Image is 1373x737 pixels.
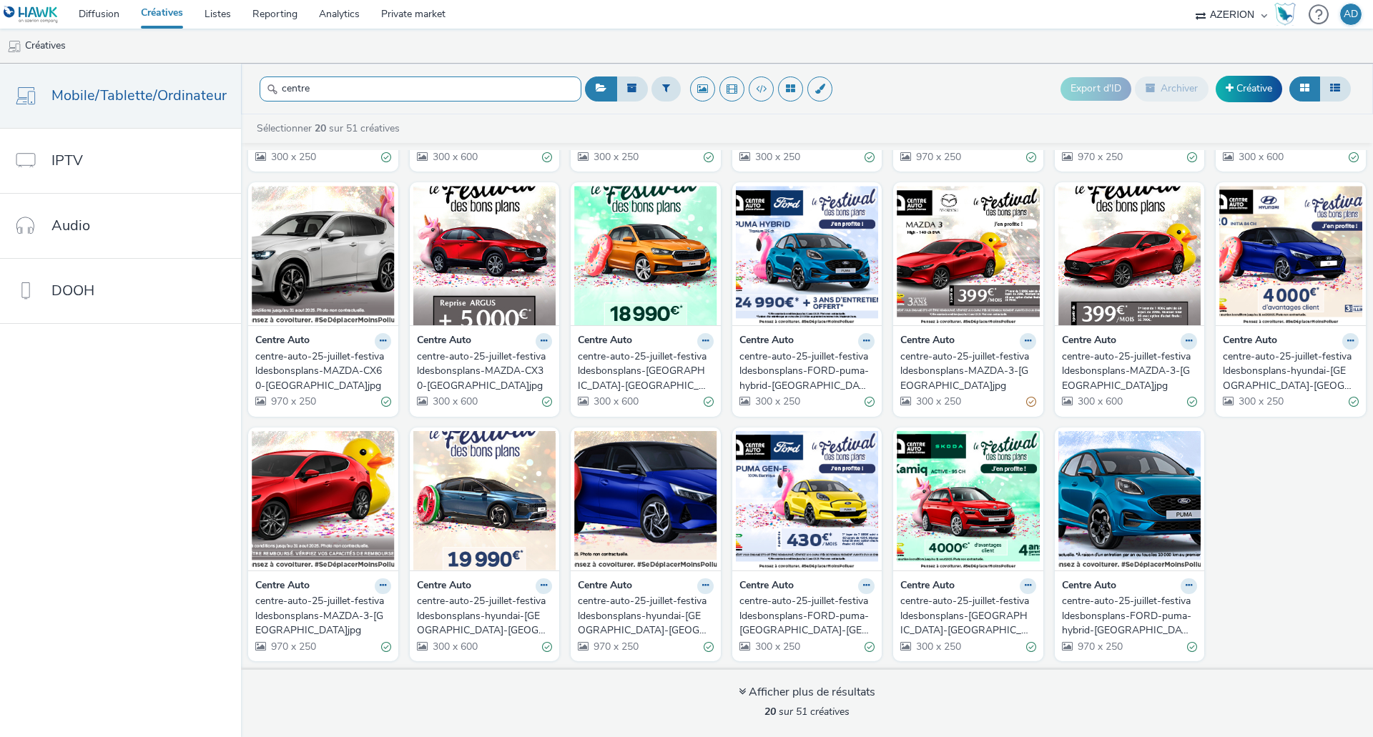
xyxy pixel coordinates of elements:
div: Valide [704,639,714,654]
div: Valide [542,639,552,654]
div: AD [1344,4,1358,25]
img: centre-auto-25-juillet-festivaldesbonsplans-FORD-puma-hybrid-martinique5.jpg visual [736,186,879,325]
strong: Centre Auto [739,333,794,350]
img: centre-auto-25-juillet-festivaldesbonsplans-SKODA-fabia-martinique4 (1).jpg visual [574,186,717,325]
div: Valide [381,149,391,164]
a: centre-auto-25-juillet-festivaldesbonsplans-FORD-puma-[GEOGRAPHIC_DATA]-[GEOGRAPHIC_DATA]jpg [739,594,875,638]
span: IPTV [51,150,83,171]
span: 300 x 600 [431,150,478,164]
span: 300 x 250 [915,395,961,408]
img: Hawk Academy [1274,3,1296,26]
div: Valide [1187,149,1197,164]
a: centre-auto-25-juillet-festivaldesbonsplans-hyundai-[GEOGRAPHIC_DATA]-[GEOGRAPHIC_DATA]jpg [578,594,714,638]
span: 300 x 600 [431,395,478,408]
div: Valide [1187,639,1197,654]
div: Valide [542,395,552,410]
div: Valide [865,639,875,654]
div: Valide [1026,149,1036,164]
span: 970 x 250 [915,150,961,164]
strong: Centre Auto [255,333,310,350]
span: 300 x 250 [1237,395,1284,408]
strong: Centre Auto [578,578,632,595]
a: centre-auto-25-juillet-festivaldesbonsplans-hyundai-[GEOGRAPHIC_DATA]-[GEOGRAPHIC_DATA]jpg [1223,350,1359,393]
div: centre-auto-25-juillet-festivaldesbonsplans-FORD-puma-[GEOGRAPHIC_DATA]-[GEOGRAPHIC_DATA]jpg [739,594,870,638]
button: Archiver [1135,76,1209,101]
span: 970 x 250 [270,640,316,653]
a: Sélectionner sur 51 créatives [255,122,405,135]
div: Afficher plus de résultats [739,684,875,701]
div: centre-auto-25-juillet-festivaldesbonsplans-FORD-puma-hybrid-[GEOGRAPHIC_DATA]jpg [1062,594,1192,638]
a: Hawk Academy [1274,3,1301,26]
div: Valide [1026,639,1036,654]
strong: Centre Auto [1062,333,1116,350]
span: 300 x 250 [915,640,961,653]
div: centre-auto-25-juillet-festivaldesbonsplans-MAZDA-CX30-[GEOGRAPHIC_DATA]jpg [417,350,547,393]
strong: Centre Auto [1062,578,1116,595]
span: 300 x 600 [431,640,478,653]
img: centre-auto-25-juillet-festivaldesbonsplans-hyundai-I20-martinique6.jpg visual [574,431,717,570]
img: centre-auto-25-juillet-festivaldesbonsplans-MAZDA-3-martinique6.jpg visual [252,431,395,570]
div: centre-auto-25-juillet-festivaldesbonsplans-MAZDA-3-[GEOGRAPHIC_DATA]jpg [1062,350,1192,393]
img: centre-auto-25-juillet-festivaldesbonsplans-FORD-puma-gene-martinique5.jpg visual [736,431,879,570]
div: centre-auto-25-juillet-festivaldesbonsplans-[GEOGRAPHIC_DATA]-[GEOGRAPHIC_DATA]-[GEOGRAPHIC_DATA]... [900,594,1030,638]
img: centre-auto-25-juillet-festivaldesbonsplans-SKODA-Kamiq-martinique5 (1).jpg visual [897,431,1040,570]
div: Valide [704,149,714,164]
a: centre-auto-25-juillet-festivaldesbonsplans-MAZDA-3-[GEOGRAPHIC_DATA]jpg [1062,350,1198,393]
div: Valide [381,639,391,654]
input: Rechercher... [260,76,581,102]
span: 300 x 250 [592,150,639,164]
strong: 20 [764,705,776,718]
span: DOOH [51,280,94,301]
span: 970 x 250 [1076,640,1123,653]
span: 300 x 250 [754,395,800,408]
button: Export d'ID [1060,77,1131,100]
div: Valide [704,395,714,410]
a: centre-auto-25-juillet-festivaldesbonsplans-MAZDA-CX30-[GEOGRAPHIC_DATA]jpg [417,350,553,393]
strong: Centre Auto [900,333,955,350]
span: Mobile/Tablette/Ordinateur [51,85,227,106]
strong: Centre Auto [900,578,955,595]
div: Valide [865,395,875,410]
div: centre-auto-25-juillet-festivaldesbonsplans-MAZDA-3-[GEOGRAPHIC_DATA]jpg [255,594,385,638]
span: sur 51 créatives [764,705,850,718]
div: centre-auto-25-juillet-festivaldesbonsplans-MAZDA-CX60-[GEOGRAPHIC_DATA]jpg [255,350,385,393]
strong: Centre Auto [739,578,794,595]
div: Valide [865,149,875,164]
div: centre-auto-25-juillet-festivaldesbonsplans-hyundai-[GEOGRAPHIC_DATA]-[GEOGRAPHIC_DATA]jpg [1223,350,1353,393]
img: centre-auto-25-juillet-festivaldesbonsplans-MAZDA-CX30-martinique4.jpg visual [413,186,556,325]
div: Valide [1349,149,1359,164]
div: Partiellement valide [1026,395,1036,410]
img: centre-auto-25-juillet-festivaldesbonsplans-MAZDA-CX60-martinique6.jpg visual [252,186,395,325]
button: Liste [1319,76,1351,101]
span: 300 x 250 [270,150,316,164]
img: centre-auto-25-juillet-festivaldesbonsplans-MAZDA-3-martinique4.jpg visual [1058,186,1201,325]
a: centre-auto-25-juillet-festivaldesbonsplans-MAZDA-CX60-[GEOGRAPHIC_DATA]jpg [255,350,391,393]
div: centre-auto-25-juillet-festivaldesbonsplans-hyundai-[GEOGRAPHIC_DATA]-[GEOGRAPHIC_DATA]jpg [578,594,708,638]
strong: Centre Auto [1223,333,1277,350]
img: centre-auto-25-juillet-festivaldesbonsplans-MAZDA-3-martinique5.jpg visual [897,186,1040,325]
span: 970 x 250 [1076,150,1123,164]
img: undefined Logo [4,6,59,24]
a: centre-auto-25-juillet-festivaldesbonsplans-hyundai-[GEOGRAPHIC_DATA]-[GEOGRAPHIC_DATA]jpg [417,594,553,638]
div: Valide [1349,395,1359,410]
a: centre-auto-25-juillet-festivaldesbonsplans-MAZDA-3-[GEOGRAPHIC_DATA]jpg [900,350,1036,393]
span: 300 x 600 [592,395,639,408]
a: centre-auto-25-juillet-festivaldesbonsplans-[GEOGRAPHIC_DATA]-[GEOGRAPHIC_DATA]-[GEOGRAPHIC_DATA]... [578,350,714,393]
a: centre-auto-25-juillet-festivaldesbonsplans-FORD-puma-hybrid-[GEOGRAPHIC_DATA]jpg [739,350,875,393]
div: Valide [1187,395,1197,410]
div: centre-auto-25-juillet-festivaldesbonsplans-[GEOGRAPHIC_DATA]-[GEOGRAPHIC_DATA]-[GEOGRAPHIC_DATA]... [578,350,708,393]
span: 970 x 250 [592,640,639,653]
a: centre-auto-25-juillet-festivaldesbonsplans-[GEOGRAPHIC_DATA]-[GEOGRAPHIC_DATA]-[GEOGRAPHIC_DATA]... [900,594,1036,638]
img: centre-auto-25-juillet-festivaldesbonsplans-hyundai-I20-martinique5.jpg visual [1219,186,1362,325]
div: Valide [381,395,391,410]
img: mobile [7,39,21,54]
span: 300 x 250 [754,640,800,653]
strong: Centre Auto [417,578,471,595]
span: 300 x 250 [754,150,800,164]
img: centre-auto-25-juillet-festivaldesbonsplans-FORD-puma-hybrid-martinique6.jpg visual [1058,431,1201,570]
span: 970 x 250 [270,395,316,408]
span: 300 x 600 [1076,395,1123,408]
span: 300 x 600 [1237,150,1284,164]
div: Valide [542,149,552,164]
